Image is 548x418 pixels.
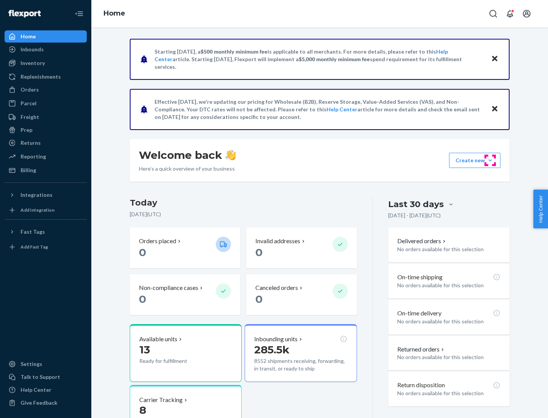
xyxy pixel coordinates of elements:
[139,293,146,306] span: 0
[139,283,198,292] p: Non-compliance cases
[5,226,87,238] button: Fast Tags
[397,273,443,282] p: On-time shipping
[130,274,240,315] button: Non-compliance cases 0
[397,237,447,245] button: Delivered orders
[246,228,357,268] button: Invalid addresses 0
[139,404,146,416] span: 8
[21,386,51,394] div: Help Center
[5,57,87,69] a: Inventory
[5,43,87,55] a: Inbounds
[21,153,46,160] div: Reporting
[104,9,125,17] a: Home
[397,353,500,361] p: No orders available for this selection
[397,282,500,289] p: No orders available for this selection
[5,137,87,149] a: Returns
[21,139,41,147] div: Returns
[5,124,87,136] a: Prep
[21,166,36,174] div: Billing
[130,197,357,209] h3: Today
[5,97,87,109] a: Parcel
[246,274,357,315] button: Canceled orders 0
[155,98,484,121] p: Effective [DATE], we're updating our pricing for Wholesale (B2B), Reserve Storage, Value-Added Se...
[388,212,441,219] p: [DATE] - [DATE] ( UTC )
[502,6,518,21] button: Open notifications
[299,56,370,62] span: $5,000 monthly minimum fee
[397,309,441,318] p: On-time delivery
[72,6,87,21] button: Close Navigation
[245,324,357,382] button: Inbounding units285.5k8552 shipments receiving, forwarding, in transit, or ready to ship
[21,113,39,121] div: Freight
[139,148,236,162] h1: Welcome back
[21,191,53,199] div: Integrations
[21,33,36,40] div: Home
[21,73,61,81] div: Replenishments
[225,150,236,160] img: hand-wave emoji
[254,357,347,372] p: 8552 shipments receiving, forwarding, in transit, or ready to ship
[449,153,500,168] button: Create new
[139,237,176,245] p: Orders placed
[533,190,548,228] button: Help Center
[5,30,87,43] a: Home
[21,46,44,53] div: Inbounds
[5,150,87,163] a: Reporting
[97,3,131,25] ol: breadcrumbs
[397,245,500,253] p: No orders available for this selection
[130,324,242,382] button: Available units13Ready for fulfillment
[397,318,500,325] p: No orders available for this selection
[254,343,290,356] span: 285.5k
[397,381,445,389] p: Return disposition
[139,246,146,259] span: 0
[519,6,534,21] button: Open account menu
[5,189,87,201] button: Integrations
[201,48,268,55] span: $500 monthly minimum fee
[5,111,87,123] a: Freight
[21,228,45,236] div: Fast Tags
[327,106,357,112] a: Help Center
[5,384,87,396] a: Help Center
[21,373,60,381] div: Talk to Support
[155,48,484,71] p: Starting [DATE], a is applicable to all merchants. For more details, please refer to this article...
[5,241,87,253] a: Add Fast Tag
[5,84,87,96] a: Orders
[21,126,32,134] div: Prep
[139,343,150,356] span: 13
[5,358,87,370] a: Settings
[21,244,48,250] div: Add Fast Tag
[254,335,298,344] p: Inbounding units
[21,399,57,407] div: Give Feedback
[139,165,236,173] p: Here’s a quick overview of your business
[255,293,263,306] span: 0
[5,204,87,216] a: Add Integration
[139,396,183,404] p: Carrier Tracking
[21,86,39,93] div: Orders
[255,283,298,292] p: Canceled orders
[486,6,501,21] button: Open Search Box
[255,237,300,245] p: Invalid addresses
[397,389,500,397] p: No orders available for this selection
[5,397,87,409] button: Give Feedback
[5,371,87,383] a: Talk to Support
[21,360,42,368] div: Settings
[139,357,210,365] p: Ready for fulfillment
[8,10,41,17] img: Flexport logo
[255,246,263,259] span: 0
[130,211,357,218] p: [DATE] ( UTC )
[5,71,87,83] a: Replenishments
[21,207,54,213] div: Add Integration
[490,54,500,65] button: Close
[388,198,444,210] div: Last 30 days
[21,100,37,107] div: Parcel
[21,59,45,67] div: Inventory
[397,345,446,354] button: Returned orders
[5,164,87,176] a: Billing
[139,335,177,344] p: Available units
[130,228,240,268] button: Orders placed 0
[490,104,500,115] button: Close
